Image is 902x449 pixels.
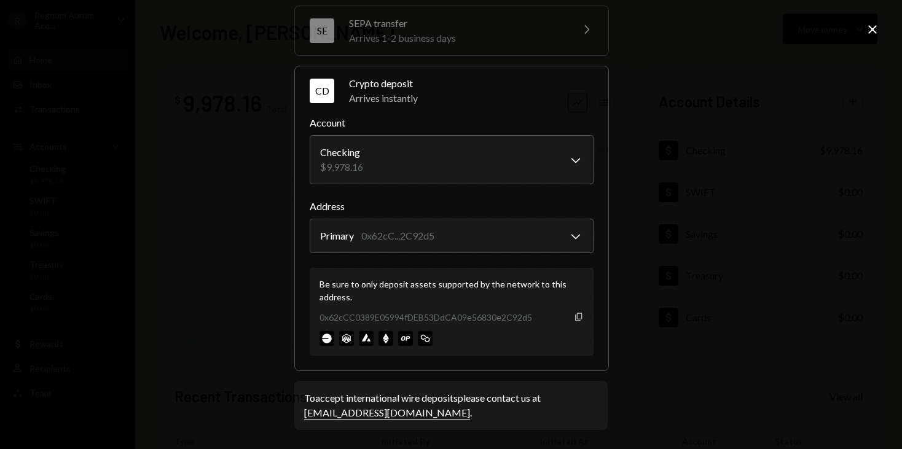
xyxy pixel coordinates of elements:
[310,135,594,184] button: Account
[320,331,334,346] img: base-mainnet
[349,91,594,106] div: Arrives instantly
[310,79,334,103] div: CD
[310,115,594,130] label: Account
[310,115,594,356] div: CDCrypto depositArrives instantly
[295,66,608,115] button: CDCrypto depositArrives instantly
[304,391,598,420] div: To accept international wire deposits please contact us at .
[349,31,564,45] div: Arrives 1-2 business days
[295,6,608,55] button: SESEPA transferArrives 1-2 business days
[310,219,594,253] button: Address
[361,228,434,243] div: 0x62cC...2C92d5
[398,331,413,346] img: optimism-mainnet
[310,18,334,43] div: SE
[418,331,433,346] img: polygon-mainnet
[349,16,564,31] div: SEPA transfer
[320,278,584,303] div: Be sure to only deposit assets supported by the network to this address.
[304,407,470,420] a: [EMAIL_ADDRESS][DOMAIN_NAME]
[320,311,532,324] div: 0x62cCC0389E05994fDEB53DdCA09e56830e2C92d5
[359,331,374,346] img: avalanche-mainnet
[349,76,594,91] div: Crypto deposit
[310,199,594,214] label: Address
[378,331,393,346] img: ethereum-mainnet
[339,331,354,346] img: arbitrum-mainnet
